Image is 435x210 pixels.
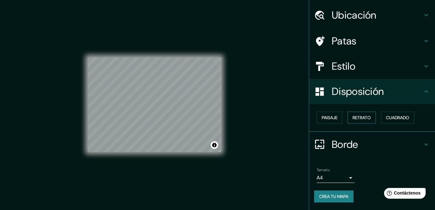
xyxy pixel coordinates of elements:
font: Borde [332,138,358,151]
div: Disposición [309,79,435,104]
button: Crea tu mapa [314,190,353,202]
button: Paisaje [317,112,342,124]
font: Cuadrado [386,115,409,120]
font: Ubicación [332,9,376,22]
button: Activar o desactivar atribución [211,141,218,149]
font: A4 [317,174,323,181]
canvas: Mapa [88,57,221,152]
font: Estilo [332,60,355,73]
font: Patas [332,34,357,48]
font: Disposición [332,85,384,98]
font: Crea tu mapa [319,194,348,199]
button: Retrato [347,112,376,124]
div: Patas [309,28,435,54]
div: Estilo [309,54,435,79]
font: Paisaje [322,115,337,120]
iframe: Lanzador de widgets de ayuda [379,185,428,203]
div: A4 [317,173,354,183]
font: Retrato [353,115,371,120]
div: Ubicación [309,3,435,28]
font: Tamaño [317,167,330,172]
div: Borde [309,132,435,157]
button: Cuadrado [381,112,414,124]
